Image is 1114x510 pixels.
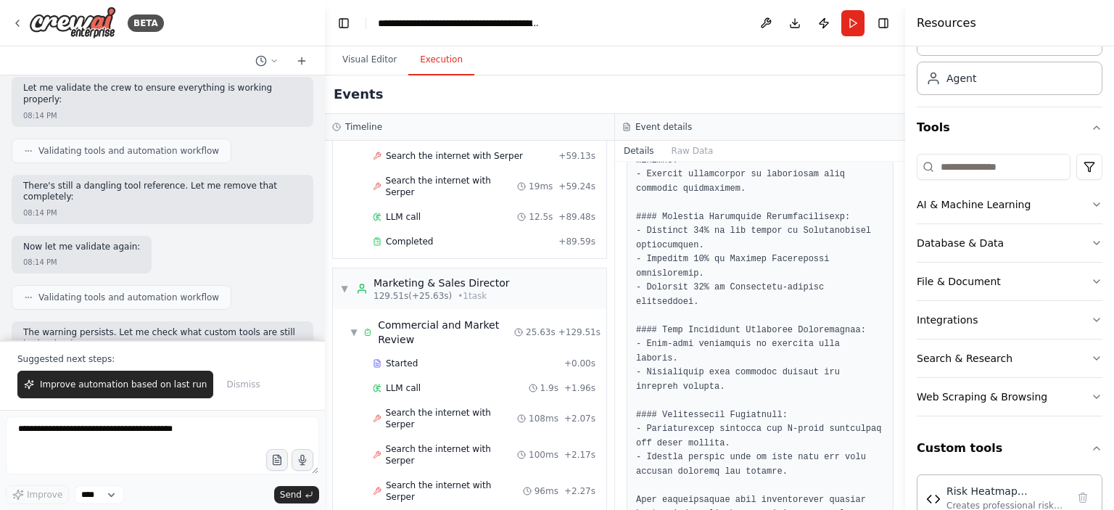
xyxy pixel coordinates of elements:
button: Improve automation based on last run [17,371,213,398]
p: Now let me validate again: [23,242,140,253]
span: Validating tools and automation workflow [38,145,219,157]
div: Agent [946,71,976,86]
div: Web Scraping & Browsing [917,390,1047,404]
div: Commercial and Market Review [378,318,514,347]
button: Start a new chat [290,52,313,70]
button: Dismiss [219,371,267,398]
span: ▼ [350,326,358,338]
span: Search the internet with Serper [386,443,518,466]
button: Database & Data [917,224,1102,262]
span: 129.51s (+25.63s) [374,290,452,302]
button: Delete tool [1073,488,1093,508]
span: Completed [386,236,433,247]
span: Validating tools and automation workflow [38,292,219,303]
span: + 129.51s [558,326,601,338]
span: 96ms [535,485,558,497]
span: LLM call [386,382,421,394]
nav: breadcrumb [378,16,541,30]
span: Search the internet with Serper [386,150,523,162]
div: Risk Heatmap Generator [946,484,1067,498]
span: • 1 task [458,290,487,302]
button: Send [274,486,319,503]
span: + 2.17s [564,449,595,461]
div: File & Document [917,274,1001,289]
span: 19ms [529,181,553,192]
h3: Timeline [345,121,382,133]
span: Improve [27,489,62,501]
div: Tools [917,148,1102,428]
span: Search the internet with Serper [386,175,518,198]
p: Suggested next steps: [17,353,308,365]
button: Web Scraping & Browsing [917,378,1102,416]
p: The warning persists. Let me check what custom tools are still in the database: [23,327,302,350]
button: Custom tools [917,428,1102,469]
button: Switch to previous chat [249,52,284,70]
span: Send [280,489,302,501]
span: Improve automation based on last run [40,379,207,390]
button: Click to speak your automation idea [292,449,313,471]
h3: Event details [635,121,692,133]
span: Search the internet with Serper [386,480,523,503]
p: There's still a dangling tool reference. Let me remove that completely: [23,181,302,203]
h2: Events [334,84,383,104]
span: LLM call [386,211,421,223]
div: Crew [917,17,1102,107]
button: Improve [6,485,69,504]
span: + 2.07s [564,413,595,424]
button: Search & Research [917,340,1102,377]
p: Let me validate the crew to ensure everything is working properly: [23,83,302,105]
button: Tools [917,107,1102,148]
div: 08:14 PM [23,207,57,218]
button: Raw Data [663,141,722,161]
span: Started [386,358,418,369]
div: AI & Machine Learning [917,197,1031,212]
button: Visual Editor [331,45,408,75]
div: Integrations [917,313,978,327]
span: + 89.59s [558,236,595,247]
button: Hide right sidebar [873,13,894,33]
span: 108ms [529,413,558,424]
button: Integrations [917,301,1102,339]
span: 25.63s [526,326,556,338]
span: + 2.27s [564,485,595,497]
span: 100ms [529,449,558,461]
div: BETA [128,15,164,32]
span: + 59.13s [558,150,595,162]
span: 12.5s [529,211,553,223]
h4: Resources [917,15,976,32]
button: Execution [408,45,474,75]
button: AI & Machine Learning [917,186,1102,223]
div: 08:14 PM [23,110,57,121]
span: + 0.00s [564,358,595,369]
span: ▼ [340,283,349,295]
img: Risk Heatmap Generator [926,492,941,506]
span: + 89.48s [558,211,595,223]
div: Marketing & Sales Director [374,276,510,290]
span: + 1.96s [564,382,595,394]
button: Details [615,141,663,161]
button: Hide left sidebar [334,13,354,33]
img: Logo [29,7,116,39]
span: Search the internet with Serper [386,407,518,430]
div: Search & Research [917,351,1012,366]
div: Database & Data [917,236,1004,250]
span: + 59.24s [558,181,595,192]
button: Upload files [266,449,288,471]
span: 1.9s [540,382,558,394]
span: Dismiss [226,379,260,390]
div: 08:14 PM [23,257,57,268]
button: File & Document [917,263,1102,300]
